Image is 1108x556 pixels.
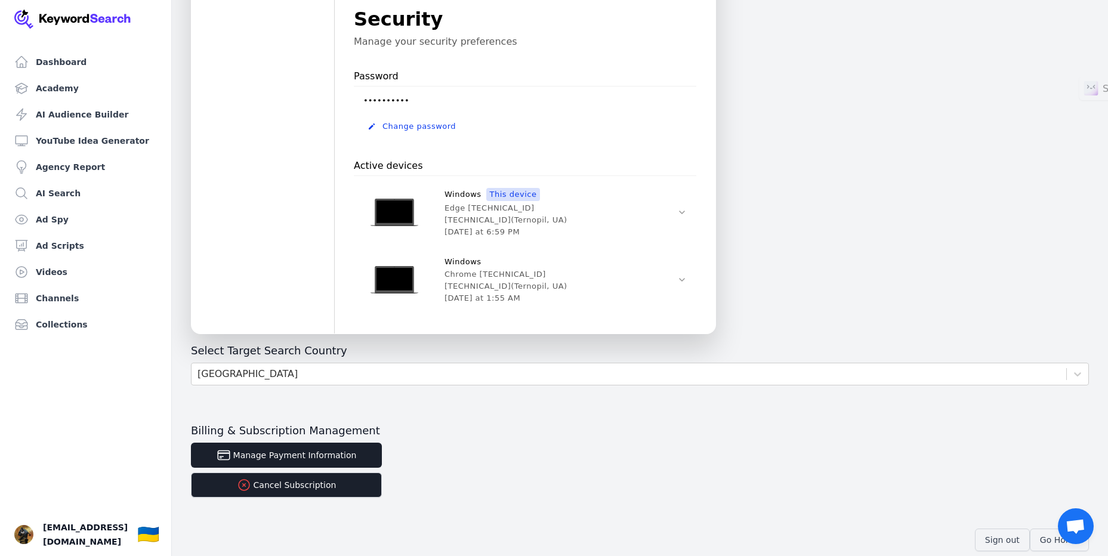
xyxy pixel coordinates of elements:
p: Windows [445,189,482,200]
img: Your Company [14,10,131,29]
p: [TECHNICAL_ID] ( Ternopil, UA ) [445,282,567,291]
a: Dashboard [10,50,162,74]
a: Agency Report [10,155,162,179]
p: Active devices [354,156,422,175]
span: Change password [382,122,456,131]
p: [DATE] at 1:55 AM [445,294,520,303]
a: Ad Scripts [10,234,162,258]
a: YouTube Idea Generator [10,129,162,153]
div: [GEOGRAPHIC_DATA] [197,367,298,381]
button: 🇺🇦 [137,523,159,546]
h1: Security [354,5,696,33]
a: Videos [10,260,162,284]
button: Change password [354,116,696,137]
p: •••••••••• [354,91,696,110]
button: Go Home [1030,529,1089,551]
div: 🇺🇦 [137,524,159,545]
span: This device [486,188,541,201]
p: Windows [445,257,482,267]
a: AI Audience Builder [10,103,162,126]
span: [EMAIL_ADDRESS][DOMAIN_NAME] [43,520,128,549]
a: Channels [10,286,162,310]
button: Cancel Subscription [191,472,382,498]
button: Open user button [14,525,33,544]
p: [TECHNICAL_ID] ( Ternopil, UA ) [445,215,567,225]
h3: Select Target Search Country [191,344,1089,358]
p: Manage your security preferences [354,36,696,48]
button: Sign out [975,529,1030,551]
button: Manage Payment Information [191,443,382,468]
a: Collections [10,313,162,336]
a: AI Search [10,181,162,205]
a: Academy [10,76,162,100]
p: Edge [TECHNICAL_ID] [445,203,535,213]
button: WindowsChrome [TECHNICAL_ID][TECHNICAL_ID](Ternopil, UA)[DATE] at 1:55 AM [354,249,696,311]
button: WindowsThis deviceEdge [TECHNICAL_ID][TECHNICAL_ID](Ternopil, UA)[DATE] at 6:59 PM [354,181,696,245]
p: Chrome [TECHNICAL_ID] [445,270,546,279]
p: Password [354,67,399,86]
h3: Billing & Subscription Management [191,424,1089,438]
div: Відкритий чат [1058,508,1094,544]
p: [DATE] at 6:59 PM [445,227,520,237]
a: Ad Spy [10,208,162,231]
